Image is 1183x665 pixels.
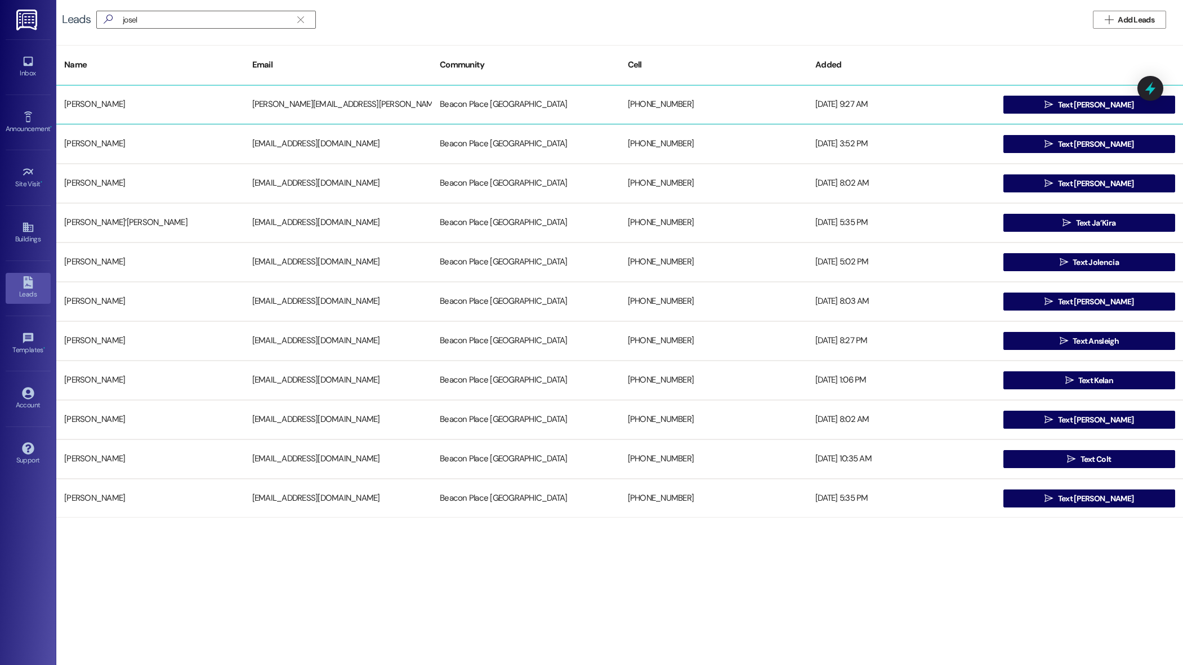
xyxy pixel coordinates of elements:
[1044,140,1053,149] i: 
[56,212,244,234] div: [PERSON_NAME]’[PERSON_NAME]
[807,133,995,155] div: [DATE] 3:52 PM
[56,330,244,352] div: [PERSON_NAME]
[56,369,244,392] div: [PERSON_NAME]
[807,212,995,234] div: [DATE] 5:35 PM
[432,448,620,470] div: Beacon Place [GEOGRAPHIC_DATA]
[1003,450,1176,468] button: Text Colt
[620,51,808,79] div: Cell
[43,344,45,352] span: •
[56,487,244,510] div: [PERSON_NAME]
[1003,96,1176,114] button: Text [PERSON_NAME]
[1060,336,1068,345] i: 
[6,163,51,193] a: Site Visit •
[432,369,620,392] div: Beacon Place [GEOGRAPHIC_DATA]
[56,133,244,155] div: [PERSON_NAME]
[6,273,51,303] a: Leads
[807,330,995,352] div: [DATE] 8:27 PM
[807,408,995,431] div: [DATE] 8:02 AM
[1003,489,1176,507] button: Text [PERSON_NAME]
[620,369,808,392] div: [PHONE_NUMBER]
[244,172,432,195] div: [EMAIL_ADDRESS][DOMAIN_NAME]
[432,487,620,510] div: Beacon Place [GEOGRAPHIC_DATA]
[244,133,432,155] div: [EMAIL_ADDRESS][DOMAIN_NAME]
[56,51,244,79] div: Name
[807,369,995,392] div: [DATE] 1:06 PM
[244,330,432,352] div: [EMAIL_ADDRESS][DOMAIN_NAME]
[1105,15,1113,24] i: 
[123,12,292,28] input: Search name/email/community (quotes for exact match e.g. "John Smith")
[1058,493,1133,505] span: Text [PERSON_NAME]
[1073,257,1119,268] span: Text Jolencia
[50,123,52,131] span: •
[6,384,51,414] a: Account
[432,133,620,155] div: Beacon Place [GEOGRAPHIC_DATA]
[807,487,995,510] div: [DATE] 5:35 PM
[807,448,995,470] div: [DATE] 10:35 AM
[1003,371,1176,389] button: Text Kelan
[620,448,808,470] div: [PHONE_NUMBER]
[432,93,620,116] div: Beacon Place [GEOGRAPHIC_DATA]
[16,10,39,30] img: ResiDesk Logo
[244,212,432,234] div: [EMAIL_ADDRESS][DOMAIN_NAME]
[56,251,244,273] div: [PERSON_NAME]
[6,52,51,82] a: Inbox
[1063,218,1071,227] i: 
[1073,335,1119,347] span: Text Ansleigh
[56,448,244,470] div: [PERSON_NAME]
[297,15,303,24] i: 
[1058,138,1133,150] span: Text [PERSON_NAME]
[620,408,808,431] div: [PHONE_NUMBER]
[244,51,432,79] div: Email
[56,93,244,116] div: [PERSON_NAME]
[432,172,620,195] div: Beacon Place [GEOGRAPHIC_DATA]
[1118,14,1154,26] span: Add Leads
[56,408,244,431] div: [PERSON_NAME]
[620,133,808,155] div: [PHONE_NUMBER]
[620,251,808,273] div: [PHONE_NUMBER]
[432,251,620,273] div: Beacon Place [GEOGRAPHIC_DATA]
[1044,179,1053,188] i: 
[1044,100,1053,109] i: 
[432,330,620,352] div: Beacon Place [GEOGRAPHIC_DATA]
[1081,453,1111,465] span: Text Colt
[620,212,808,234] div: [PHONE_NUMBER]
[244,290,432,313] div: [EMAIL_ADDRESS][DOMAIN_NAME]
[1058,99,1133,111] span: Text [PERSON_NAME]
[1003,214,1176,232] button: Text Ja’Kira
[1003,293,1176,311] button: Text [PERSON_NAME]
[244,93,432,116] div: [PERSON_NAME][EMAIL_ADDRESS][PERSON_NAME][DOMAIN_NAME]
[56,172,244,195] div: [PERSON_NAME]
[244,448,432,470] div: [EMAIL_ADDRESS][DOMAIN_NAME]
[1067,455,1075,464] i: 
[1065,376,1074,385] i: 
[1058,414,1133,426] span: Text [PERSON_NAME]
[1093,11,1166,29] button: Add Leads
[6,439,51,469] a: Support
[292,11,310,28] button: Clear text
[6,329,51,359] a: Templates •
[1078,375,1113,387] span: Text Kelan
[1003,411,1176,429] button: Text [PERSON_NAME]
[62,14,91,25] div: Leads
[620,290,808,313] div: [PHONE_NUMBER]
[1003,253,1176,271] button: Text Jolencia
[244,369,432,392] div: [EMAIL_ADDRESS][DOMAIN_NAME]
[807,93,995,116] div: [DATE] 9:27 AM
[1060,258,1068,267] i: 
[432,290,620,313] div: Beacon Place [GEOGRAPHIC_DATA]
[620,93,808,116] div: [PHONE_NUMBER]
[1003,332,1176,350] button: Text Ansleigh
[244,487,432,510] div: [EMAIL_ADDRESS][DOMAIN_NAME]
[1044,494,1053,503] i: 
[1044,297,1053,306] i: 
[620,487,808,510] div: [PHONE_NUMBER]
[1058,296,1133,308] span: Text [PERSON_NAME]
[6,218,51,248] a: Buildings
[99,14,117,25] i: 
[1003,174,1176,192] button: Text [PERSON_NAME]
[1044,415,1053,424] i: 
[807,51,995,79] div: Added
[807,290,995,313] div: [DATE] 8:03 AM
[1058,178,1133,190] span: Text [PERSON_NAME]
[432,408,620,431] div: Beacon Place [GEOGRAPHIC_DATA]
